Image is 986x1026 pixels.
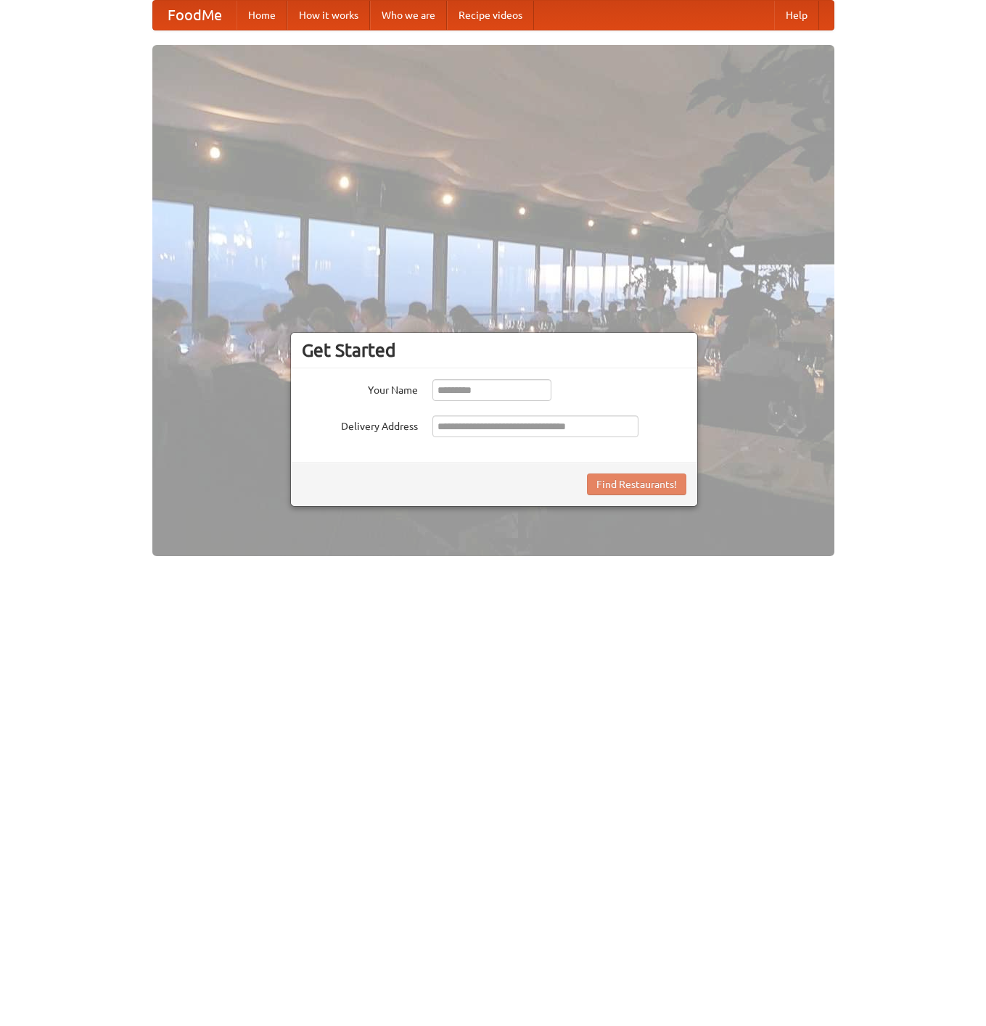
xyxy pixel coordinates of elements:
[302,339,686,361] h3: Get Started
[287,1,370,30] a: How it works
[774,1,819,30] a: Help
[237,1,287,30] a: Home
[302,379,418,397] label: Your Name
[153,1,237,30] a: FoodMe
[587,473,686,495] button: Find Restaurants!
[447,1,534,30] a: Recipe videos
[302,415,418,434] label: Delivery Address
[370,1,447,30] a: Who we are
